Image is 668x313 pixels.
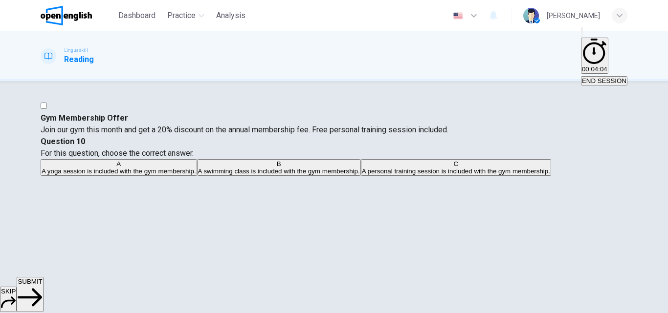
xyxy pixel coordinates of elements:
h1: Reading [64,54,94,65]
button: Dashboard [114,7,159,24]
button: 00:04:04 [581,38,608,74]
img: Profile picture [523,8,539,23]
a: OpenEnglish logo [41,6,114,25]
img: en [452,12,464,20]
span: SUBMIT [18,278,42,285]
div: Mute [581,26,627,38]
span: Dashboard [118,10,156,21]
span: Linguaskill [64,47,88,54]
button: Analysis [212,7,249,24]
span: SKIP [1,288,16,295]
div: C [362,160,550,167]
button: Practice [163,7,208,24]
button: END SESSION [581,76,627,85]
img: OpenEnglish logo [41,6,92,25]
span: A personal training session is included with the gym membership. [362,167,550,175]
div: Hide [581,38,627,75]
span: A swimming class is included with the gym membership. [198,167,360,175]
button: SUBMIT [17,277,43,312]
span: Join our gym this month and get a 20% discount on the annual membership fee. Free personal traini... [41,125,448,134]
button: CA personal training session is included with the gym membership. [361,159,551,176]
h4: Question 10 [41,136,627,147]
button: BA swimming class is included with the gym membership. [197,159,361,176]
span: Analysis [216,10,245,21]
span: A yoga session is included with the gym membership. [42,167,196,175]
div: [PERSON_NAME] [547,10,600,21]
button: AA yoga session is included with the gym membership. [41,159,197,176]
span: Practice [167,10,196,21]
span: For this question, choose the correct answer. [41,148,194,158]
span: END SESSION [582,77,626,84]
h4: Gym Membership Offer [41,112,627,124]
div: B [198,160,360,167]
div: A [42,160,196,167]
span: 00:04:04 [582,65,607,73]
